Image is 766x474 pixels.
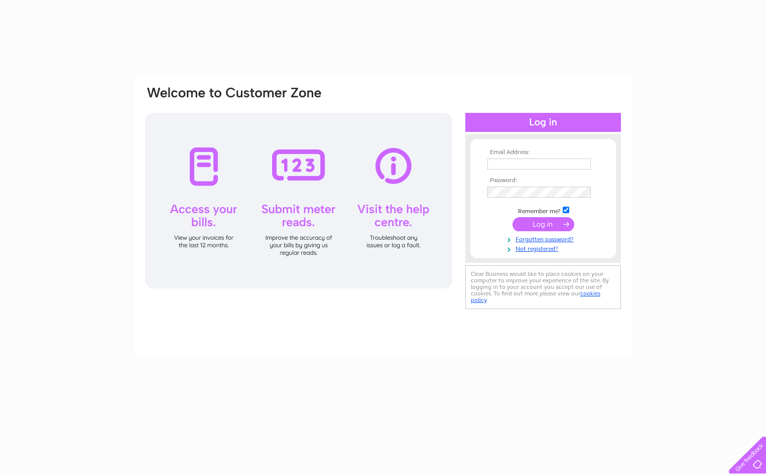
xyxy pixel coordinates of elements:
[485,149,601,156] th: Email Address:
[513,217,574,231] input: Submit
[487,243,601,253] a: Not registered?
[485,177,601,184] th: Password:
[487,234,601,243] a: Forgotten password?
[471,290,600,303] a: cookies policy
[465,265,621,309] div: Clear Business would like to place cookies on your computer to improve your experience of the sit...
[485,205,601,215] td: Remember me?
